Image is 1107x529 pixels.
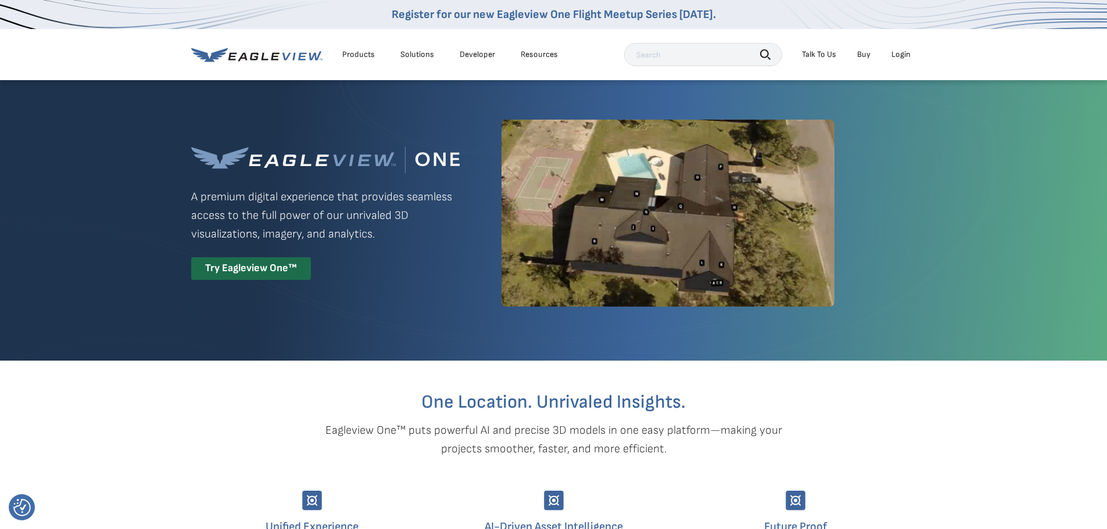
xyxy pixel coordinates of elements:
[460,49,495,60] a: Developer
[302,491,322,510] img: Group-9744.svg
[400,49,434,60] div: Solutions
[191,146,460,174] img: Eagleview One™
[191,257,311,280] div: Try Eagleview One™
[544,491,564,510] img: Group-9744.svg
[13,499,31,516] img: Revisit consent button
[786,491,805,510] img: Group-9744.svg
[305,421,803,458] p: Eagleview One™ puts powerful AI and precise 3D models in one easy platform—making your projects s...
[802,49,836,60] div: Talk To Us
[200,393,908,412] h2: One Location. Unrivaled Insights.
[521,49,558,60] div: Resources
[13,499,31,516] button: Consent Preferences
[857,49,870,60] a: Buy
[392,8,716,21] a: Register for our new Eagleview One Flight Meetup Series [DATE].
[342,49,375,60] div: Products
[891,49,911,60] div: Login
[191,188,460,243] p: A premium digital experience that provides seamless access to the full power of our unrivaled 3D ...
[624,43,782,66] input: Search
